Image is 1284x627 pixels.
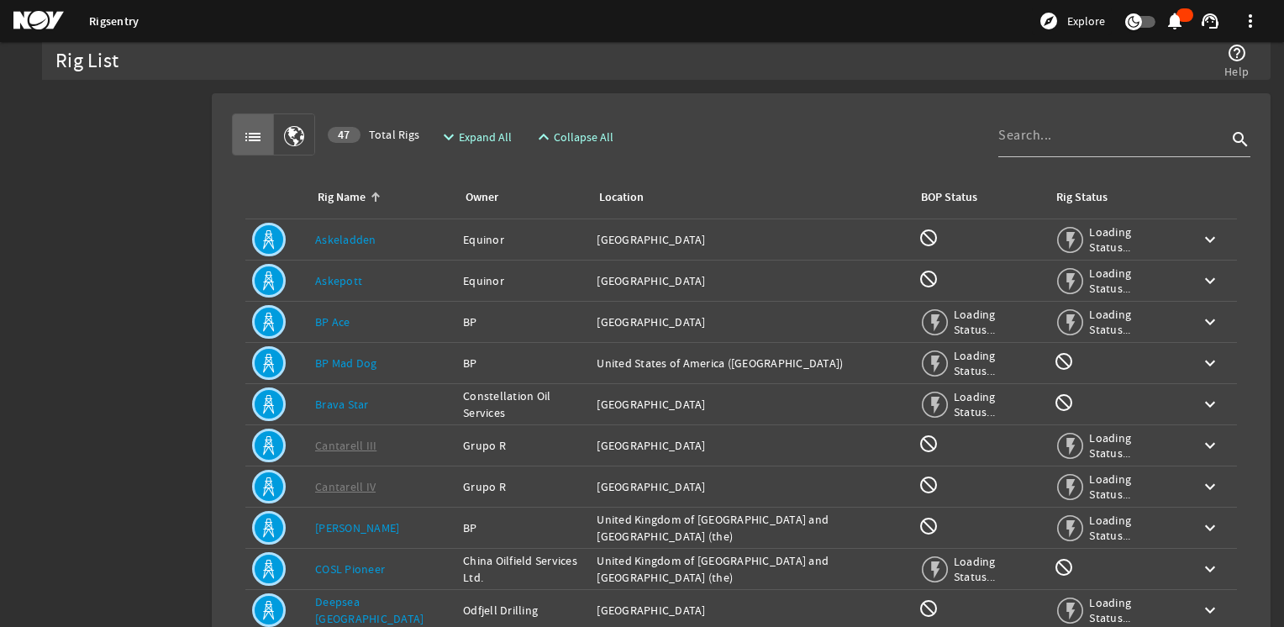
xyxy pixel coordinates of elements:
[315,479,376,494] a: Cantarell IV
[1224,63,1249,80] span: Help
[1089,266,1173,296] span: Loading Status...
[1089,307,1173,337] span: Loading Status...
[459,129,512,145] span: Expand All
[597,437,904,454] div: [GEOGRAPHIC_DATA]
[463,313,583,330] div: BP
[1200,229,1220,250] mat-icon: keyboard_arrow_down
[597,272,904,289] div: [GEOGRAPHIC_DATA]
[1200,518,1220,538] mat-icon: keyboard_arrow_down
[463,519,583,536] div: BP
[463,231,583,248] div: Equinor
[439,127,452,147] mat-icon: expand_more
[597,355,904,371] div: United States of America ([GEOGRAPHIC_DATA])
[463,355,583,371] div: BP
[1089,472,1173,502] span: Loading Status...
[597,231,904,248] div: [GEOGRAPHIC_DATA]
[918,598,939,619] mat-icon: BOP Monitoring not available for this rig
[921,188,977,207] div: BOP Status
[1227,43,1247,63] mat-icon: help_outline
[1200,353,1220,373] mat-icon: keyboard_arrow_down
[1039,11,1059,31] mat-icon: explore
[534,127,547,147] mat-icon: expand_less
[463,188,576,207] div: Owner
[463,437,583,454] div: Grupo R
[1089,224,1173,255] span: Loading Status...
[315,438,376,453] a: Cantarell III
[318,188,366,207] div: Rig Name
[55,53,118,70] div: Rig List
[1054,351,1074,371] mat-icon: Rig Monitoring not available for this rig
[1089,595,1173,625] span: Loading Status...
[527,122,620,152] button: Collapse All
[1200,271,1220,291] mat-icon: keyboard_arrow_down
[1089,430,1173,461] span: Loading Status...
[315,273,362,288] a: Askepott
[463,552,583,586] div: China Oilfield Services Ltd.
[597,478,904,495] div: [GEOGRAPHIC_DATA]
[463,602,583,619] div: Odfjell Drilling
[89,13,139,29] a: Rigsentry
[1067,13,1105,29] span: Explore
[1200,600,1220,620] mat-icon: keyboard_arrow_down
[1230,1,1271,41] button: more_vert
[954,307,1038,337] span: Loading Status...
[243,127,263,147] mat-icon: list
[463,272,583,289] div: Equinor
[315,356,377,371] a: BP Mad Dog
[597,511,904,545] div: United Kingdom of [GEOGRAPHIC_DATA] and [GEOGRAPHIC_DATA] (the)
[918,516,939,536] mat-icon: BOP Monitoring not available for this rig
[1200,477,1220,497] mat-icon: keyboard_arrow_down
[918,475,939,495] mat-icon: BOP Monitoring not available for this rig
[315,520,399,535] a: [PERSON_NAME]
[1056,188,1108,207] div: Rig Status
[918,269,939,289] mat-icon: BOP Monitoring not available for this rig
[1089,513,1173,543] span: Loading Status...
[1054,393,1074,413] mat-icon: Rig Monitoring not available for this rig
[432,122,518,152] button: Expand All
[597,313,904,330] div: [GEOGRAPHIC_DATA]
[315,561,385,577] a: COSL Pioneer
[597,396,904,413] div: [GEOGRAPHIC_DATA]
[1200,394,1220,414] mat-icon: keyboard_arrow_down
[1054,557,1074,577] mat-icon: Rig Monitoring not available for this rig
[315,594,424,626] a: Deepsea [GEOGRAPHIC_DATA]
[954,348,1038,378] span: Loading Status...
[918,434,939,454] mat-icon: BOP Monitoring not available for this rig
[328,126,419,143] span: Total Rigs
[315,188,443,207] div: Rig Name
[918,228,939,248] mat-icon: BOP Monitoring not available for this rig
[315,314,350,329] a: BP Ace
[554,129,613,145] span: Collapse All
[315,232,376,247] a: Askeladden
[1165,11,1185,31] mat-icon: notifications
[954,389,1038,419] span: Loading Status...
[1200,435,1220,456] mat-icon: keyboard_arrow_down
[597,188,897,207] div: Location
[599,188,644,207] div: Location
[1032,8,1112,34] button: Explore
[597,602,904,619] div: [GEOGRAPHIC_DATA]
[1200,11,1220,31] mat-icon: support_agent
[315,397,369,412] a: Brava Star
[1230,129,1250,150] i: search
[1200,312,1220,332] mat-icon: keyboard_arrow_down
[463,478,583,495] div: Grupo R
[1200,559,1220,579] mat-icon: keyboard_arrow_down
[463,387,583,421] div: Constellation Oil Services
[466,188,498,207] div: Owner
[597,552,904,586] div: United Kingdom of [GEOGRAPHIC_DATA] and [GEOGRAPHIC_DATA] (the)
[328,127,360,143] div: 47
[954,554,1038,584] span: Loading Status...
[998,125,1227,145] input: Search...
